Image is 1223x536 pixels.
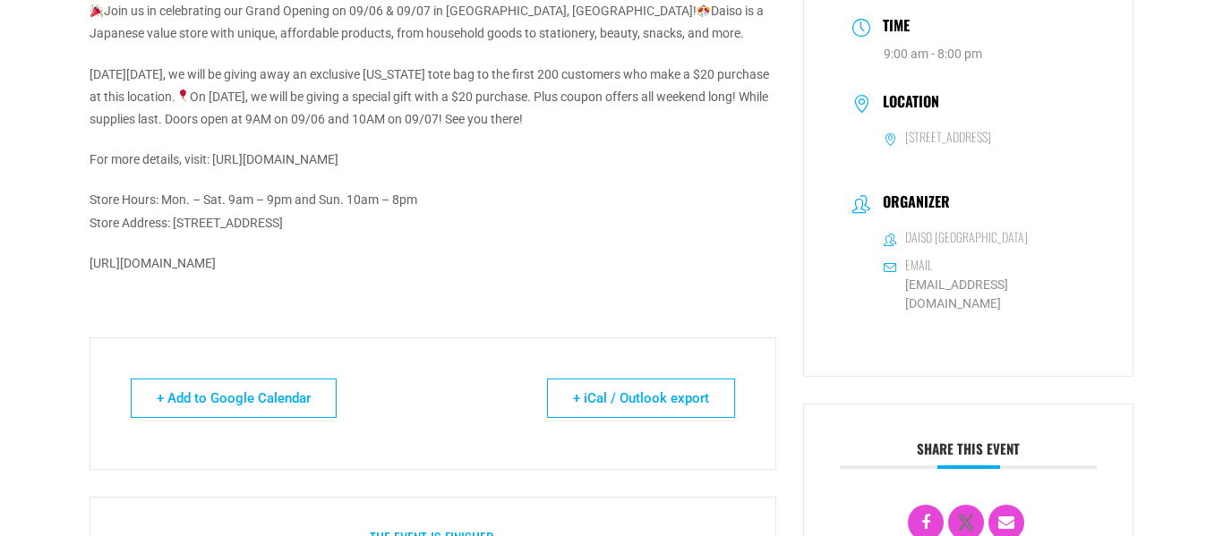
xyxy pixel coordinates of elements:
[90,149,776,171] p: For more details, visit: [URL][DOMAIN_NAME]
[874,93,939,115] h3: Location
[90,252,776,275] p: [URL][DOMAIN_NAME]
[884,47,982,61] abbr: 9:00 am - 8:00 pm
[90,64,776,132] p: [DATE][DATE], we will be giving away an exclusive [US_STATE] tote bag to the first 200 customers ...
[840,440,1097,469] h3: Share this event
[547,379,735,418] a: + iCal / Outlook export
[874,14,910,40] h3: Time
[176,89,189,102] img: 🎈
[874,193,950,215] h3: Organizer
[905,257,932,273] h6: Email
[697,4,710,17] img: 🎊
[905,229,1028,245] h6: Daiso [GEOGRAPHIC_DATA]
[90,4,103,17] img: 🎉
[131,379,337,418] a: + Add to Google Calendar
[884,276,1084,313] a: [EMAIL_ADDRESS][DOMAIN_NAME]
[90,189,776,234] p: Store Hours: Mon. – Sat. 9am – 9pm and Sun. 10am – 8pm Store Address: [STREET_ADDRESS]
[905,129,991,145] h6: [STREET_ADDRESS]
